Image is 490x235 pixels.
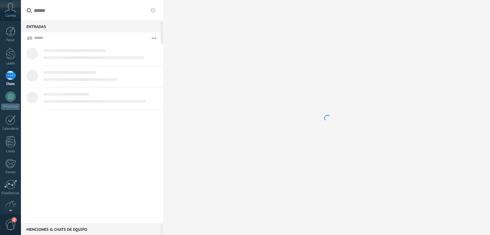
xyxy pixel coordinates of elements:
[21,21,161,32] div: Entradas
[1,61,20,66] div: Leads
[1,149,20,154] div: Listas
[147,32,161,44] button: Más
[1,127,20,131] div: Calendario
[1,38,20,42] div: Panel
[1,170,20,174] div: Correo
[1,104,20,110] div: WhatsApp
[1,191,20,195] div: Estadísticas
[12,217,17,222] span: 2
[5,14,16,18] span: Cuenta
[1,82,20,86] div: Chats
[21,223,161,235] div: Menciones & Chats de equipo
